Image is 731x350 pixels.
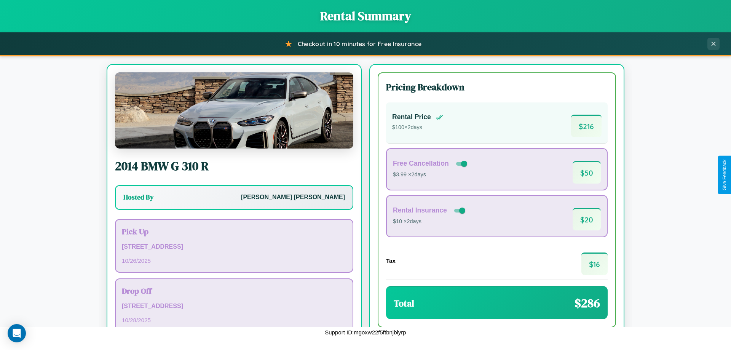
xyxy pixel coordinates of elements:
[325,327,406,337] p: Support ID: mgoxw22f5ftbnjblyrp
[573,161,601,184] span: $ 50
[8,8,723,24] h1: Rental Summary
[123,193,153,202] h3: Hosted By
[394,297,414,310] h3: Total
[386,81,608,93] h3: Pricing Breakdown
[571,115,602,137] span: $ 216
[386,257,396,264] h4: Tax
[115,158,353,174] h2: 2014 BMW G 310 R
[573,208,601,230] span: $ 20
[393,206,447,214] h4: Rental Insurance
[122,301,346,312] p: [STREET_ADDRESS]
[122,256,346,266] p: 10 / 26 / 2025
[122,241,346,253] p: [STREET_ADDRESS]
[241,192,345,203] p: [PERSON_NAME] [PERSON_NAME]
[298,40,421,48] span: Checkout in 10 minutes for Free Insurance
[575,295,600,312] span: $ 286
[122,285,346,296] h3: Drop Off
[393,170,469,180] p: $3.99 × 2 days
[122,315,346,325] p: 10 / 28 / 2025
[393,160,449,168] h4: Free Cancellation
[581,253,608,275] span: $ 16
[122,226,346,237] h3: Pick Up
[393,217,467,227] p: $10 × 2 days
[392,123,443,133] p: $ 100 × 2 days
[115,72,353,149] img: BMW G 310 R
[722,160,727,190] div: Give Feedback
[8,324,26,342] div: Open Intercom Messenger
[392,113,431,121] h4: Rental Price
